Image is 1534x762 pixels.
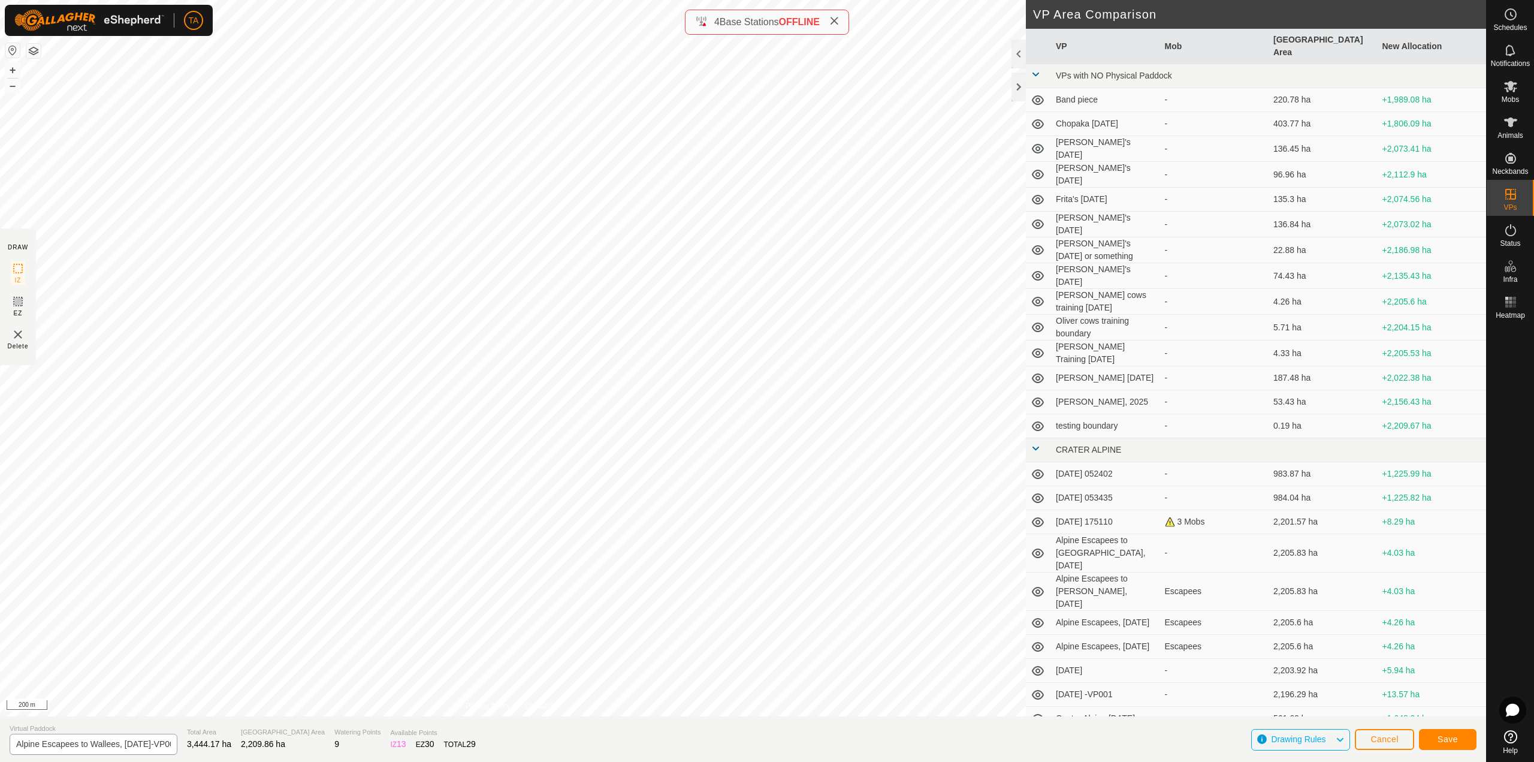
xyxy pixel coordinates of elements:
td: +1,225.82 ha [1378,486,1487,510]
span: Notifications [1491,60,1530,67]
td: 2,205.6 ha [1269,635,1378,659]
td: 74.43 ha [1269,263,1378,289]
td: 0.19 ha [1269,414,1378,438]
span: 9 [334,739,339,749]
td: 135.3 ha [1269,188,1378,212]
button: Reset Map [5,43,20,58]
span: Neckbands [1492,168,1528,175]
span: IZ [15,276,22,285]
span: Drawing Rules [1271,734,1325,744]
div: - [1165,193,1264,206]
span: CRATER ALPINE [1056,445,1121,454]
td: [DATE] 053435 [1051,486,1160,510]
span: 4 [714,17,720,27]
td: 96.96 ha [1269,162,1378,188]
td: [DATE] 175110 [1051,510,1160,534]
span: Cancel [1370,734,1399,744]
button: Cancel [1355,729,1414,750]
td: +2,204.15 ha [1378,315,1487,341]
td: Alpine Escapees, [DATE] [1051,635,1160,659]
h2: VP Area Comparison [1033,7,1486,22]
td: 2,203.92 ha [1269,659,1378,683]
td: +4.03 ha [1378,573,1487,611]
div: - [1165,143,1264,155]
span: 3,444.17 ha [187,739,231,749]
img: VP [11,327,25,342]
td: [DATE] 052402 [1051,462,1160,486]
span: TA [189,14,199,27]
div: - [1165,321,1264,334]
td: 136.45 ha [1269,136,1378,162]
span: Infra [1503,276,1517,283]
div: - [1165,118,1264,130]
button: + [5,63,20,77]
div: - [1165,218,1264,231]
div: - [1165,547,1264,559]
td: +13.57 ha [1378,683,1487,707]
td: +2,205.6 ha [1378,289,1487,315]
td: +2,073.41 ha [1378,136,1487,162]
span: EZ [14,309,23,318]
td: [PERSON_NAME]'s [DATE] [1051,136,1160,162]
td: +2,205.53 ha [1378,341,1487,366]
td: 53.43 ha [1269,390,1378,414]
td: Chopaka [DATE] [1051,112,1160,136]
div: - [1165,664,1264,677]
td: Alpine Escapees to [PERSON_NAME], [DATE] [1051,573,1160,611]
div: EZ [416,738,434,751]
span: Schedules [1493,24,1527,31]
div: - [1165,270,1264,282]
td: [DATE] [1051,659,1160,683]
td: 187.48 ha [1269,366,1378,390]
div: 3 Mobs [1165,516,1264,528]
span: Mobs [1502,96,1519,103]
span: Total Area [187,727,231,737]
div: - [1165,372,1264,384]
td: 4.33 ha [1269,341,1378,366]
div: - [1165,420,1264,432]
td: +1,225.99 ha [1378,462,1487,486]
td: +4.03 ha [1378,534,1487,573]
div: - [1165,468,1264,480]
td: +2,112.9 ha [1378,162,1487,188]
div: IZ [390,738,406,751]
td: 403.77 ha [1269,112,1378,136]
div: - [1165,712,1264,725]
td: +1,648.24 ha [1378,707,1487,731]
td: 2,205.83 ha [1269,573,1378,611]
td: Center Alpine [DATE] [1051,707,1160,731]
td: 561.62 ha [1269,707,1378,731]
span: Help [1503,747,1518,754]
button: – [5,79,20,93]
td: 136.84 ha [1269,212,1378,237]
span: Watering Points [334,727,381,737]
span: Status [1500,240,1520,247]
div: - [1165,244,1264,257]
span: Animals [1497,132,1523,139]
div: - [1165,296,1264,308]
a: Contact Us [525,701,560,712]
td: [PERSON_NAME]'s [DATE] or something [1051,237,1160,263]
td: +1,806.09 ha [1378,112,1487,136]
span: Heatmap [1496,312,1525,319]
span: Base Stations [720,17,779,27]
img: Gallagher Logo [14,10,164,31]
td: +4.26 ha [1378,635,1487,659]
td: +2,209.67 ha [1378,414,1487,438]
td: 2,205.83 ha [1269,534,1378,573]
td: 2,196.29 ha [1269,683,1378,707]
td: 22.88 ha [1269,237,1378,263]
td: +2,073.02 ha [1378,212,1487,237]
td: +2,156.43 ha [1378,390,1487,414]
div: - [1165,94,1264,106]
button: Map Layers [26,44,41,58]
td: 2,201.57 ha [1269,510,1378,534]
td: 220.78 ha [1269,88,1378,112]
a: Privacy Policy [466,701,511,712]
span: VPs [1503,204,1517,211]
td: testing boundary [1051,414,1160,438]
td: +5.94 ha [1378,659,1487,683]
td: 983.87 ha [1269,462,1378,486]
td: [PERSON_NAME]'s [DATE] [1051,263,1160,289]
td: +2,135.43 ha [1378,263,1487,289]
